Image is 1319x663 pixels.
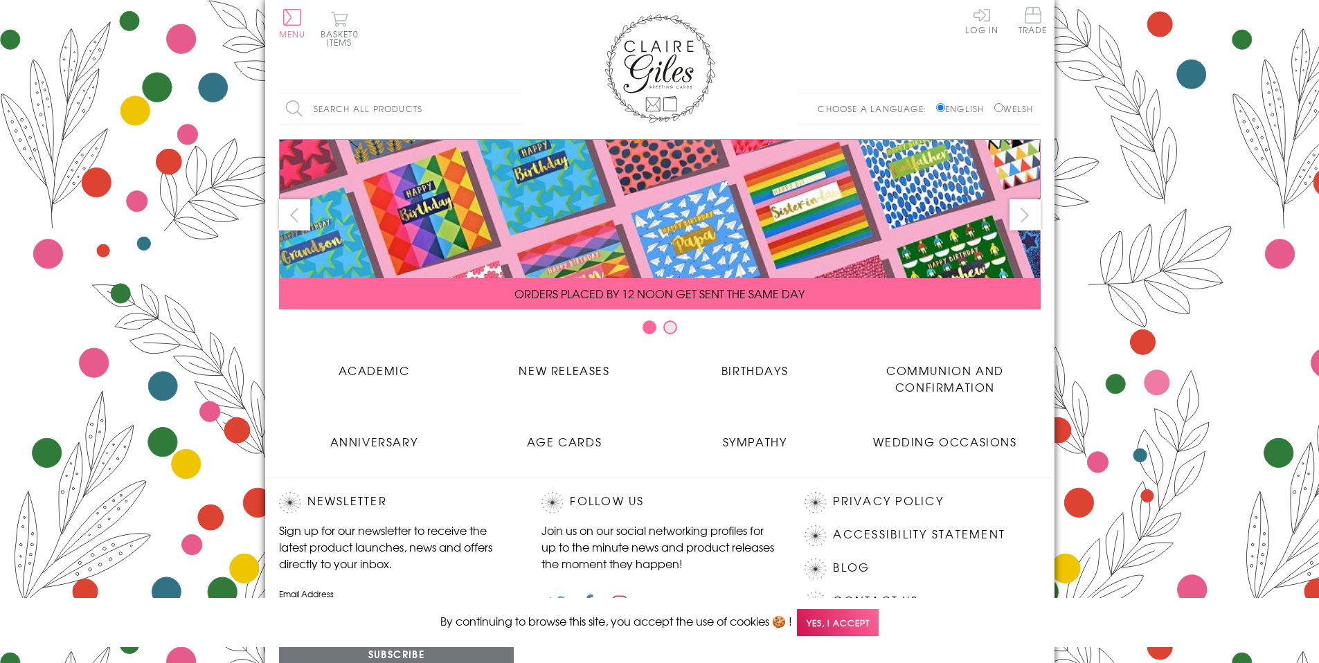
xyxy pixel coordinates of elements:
h2: Follow Us [541,492,777,513]
button: Carousel Page 1 (Current Slide) [643,320,656,334]
img: Claire Giles Greetings Cards [604,14,715,123]
span: 0 items [327,28,359,48]
span: Communion and Confirmation [886,362,1004,395]
p: Join us on our social networking profiles for up to the minute news and product releases the mome... [541,522,777,572]
label: Welsh [994,102,1034,115]
input: Search all products [279,93,521,125]
a: Academic [279,352,469,379]
button: Basket0 items [321,11,359,46]
a: Accessibility Statement [833,525,1005,544]
p: Choose a language: [818,102,933,115]
span: Wedding Occasions [873,433,1016,450]
a: Blog [833,558,870,577]
span: Academic [339,362,410,379]
span: Sympathy [723,433,787,450]
a: Sympathy [660,423,850,450]
button: prev [279,199,310,230]
label: English [936,102,991,115]
a: Birthdays [660,352,850,379]
a: Privacy Policy [833,492,943,511]
a: New Releases [469,352,660,379]
input: Welsh [994,103,1003,112]
a: Log In [965,7,998,34]
a: Communion and Confirmation [850,352,1041,395]
input: English [936,103,945,112]
span: Birthdays [721,362,788,379]
button: Carousel Page 2 [663,320,677,334]
span: Yes, I accept [797,609,879,636]
input: Search [508,93,521,125]
button: next [1010,199,1041,230]
span: New Releases [519,362,609,379]
div: Carousel Pagination [279,320,1041,341]
a: Wedding Occasions [850,423,1041,450]
span: Menu [279,28,306,40]
a: Contact Us [833,592,917,610]
span: Anniversary [330,433,418,450]
span: Trade [1019,7,1048,34]
button: Menu [279,9,306,38]
a: Age Cards [469,423,660,450]
a: Trade [1019,7,1048,37]
span: ORDERS PLACED BY 12 NOON GET SENT THE SAME DAY [514,285,805,302]
label: Email Address [279,588,514,600]
a: Anniversary [279,423,469,450]
h2: Newsletter [279,492,514,513]
span: Age Cards [527,433,602,450]
p: Sign up for our newsletter to receive the latest product launches, news and offers directly to yo... [279,522,514,572]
